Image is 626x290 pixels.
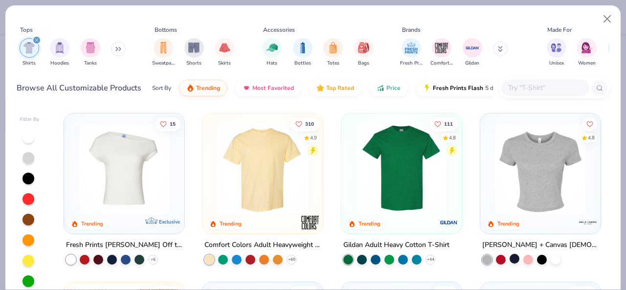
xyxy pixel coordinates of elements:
[358,60,369,67] span: Bags
[170,121,176,126] span: 15
[85,42,96,53] img: Tanks Image
[252,84,294,92] span: Most Favorited
[577,38,597,67] div: filter for Women
[444,121,453,126] span: 111
[152,84,171,92] div: Sort By
[507,82,582,93] input: Try "T-Shirt"
[50,38,69,67] button: filter button
[20,38,39,67] div: filter for Shirts
[463,38,482,67] button: filter button
[188,42,200,53] img: Shorts Image
[465,41,480,55] img: Gildan Image
[66,239,182,251] div: Fresh Prints [PERSON_NAME] Off the Shoulder Top
[215,38,234,67] button: filter button
[20,25,33,34] div: Tops
[369,80,408,96] button: Price
[433,84,483,92] span: Fresh Prints Flash
[328,42,338,53] img: Totes Image
[404,41,419,55] img: Fresh Prints Image
[439,213,459,232] img: Gildan logo
[323,38,343,67] button: filter button
[327,60,339,67] span: Totes
[598,10,617,28] button: Close
[326,84,354,92] span: Top Rated
[429,117,458,131] button: Like
[293,38,313,67] div: filter for Bottles
[400,38,423,67] div: filter for Fresh Prints
[316,84,324,92] img: TopRated.gif
[20,38,39,67] button: filter button
[291,117,319,131] button: Like
[288,257,295,263] span: + 60
[430,38,453,67] button: filter button
[300,213,320,232] img: Comfort Colors logo
[581,42,593,53] img: Women Image
[179,80,227,96] button: Trending
[354,38,374,67] button: filter button
[416,80,529,96] button: Fresh Prints Flash5 day delivery
[151,257,156,263] span: + 6
[465,60,479,67] span: Gildan
[578,60,596,67] span: Women
[306,121,314,126] span: 310
[186,60,201,67] span: Shorts
[155,117,180,131] button: Like
[400,38,423,67] button: filter button
[215,38,234,67] div: filter for Skirts
[158,219,179,225] span: Exclusive
[547,25,572,34] div: Made For
[74,123,175,214] img: a1c94bf0-cbc2-4c5c-96ec-cab3b8502a7f
[22,60,36,67] span: Shirts
[294,60,311,67] span: Bottles
[578,213,598,232] img: Bella + Canvas logo
[20,116,40,123] div: Filter By
[54,42,65,53] img: Hoodies Image
[430,38,453,67] div: filter for Comfort Colors
[588,134,595,141] div: 4.8
[263,25,295,34] div: Accessories
[267,42,278,53] img: Hats Image
[309,80,361,96] button: Top Rated
[50,60,69,67] span: Hoodies
[343,239,449,251] div: Gildan Adult Heavy Cotton T-Shirt
[17,82,141,94] div: Browse All Customizable Products
[262,38,282,67] div: filter for Hats
[218,60,231,67] span: Skirts
[547,38,566,67] div: filter for Unisex
[430,60,453,67] span: Comfort Colors
[152,38,175,67] button: filter button
[152,38,175,67] div: filter for Sweatpants
[449,134,456,141] div: 4.8
[243,84,250,92] img: most_fav.gif
[152,60,175,67] span: Sweatpants
[81,38,100,67] div: filter for Tanks
[212,123,313,214] img: 029b8af0-80e6-406f-9fdc-fdf898547912
[81,38,100,67] button: filter button
[186,84,194,92] img: trending.gif
[235,80,301,96] button: Most Favorited
[158,42,169,53] img: Sweatpants Image
[583,117,597,131] button: Like
[196,84,220,92] span: Trending
[463,38,482,67] div: filter for Gildan
[490,123,591,214] img: aa15adeb-cc10-480b-b531-6e6e449d5067
[423,84,431,92] img: flash.gif
[184,38,204,67] button: filter button
[547,38,566,67] button: filter button
[23,42,35,53] img: Shirts Image
[84,60,97,67] span: Tanks
[386,84,401,92] span: Price
[293,38,313,67] button: filter button
[400,60,423,67] span: Fresh Prints
[219,42,230,53] img: Skirts Image
[323,38,343,67] div: filter for Totes
[50,38,69,67] div: filter for Hoodies
[354,38,374,67] div: filter for Bags
[262,38,282,67] button: filter button
[204,239,321,251] div: Comfort Colors Adult Heavyweight T-Shirt
[358,42,369,53] img: Bags Image
[482,239,599,251] div: [PERSON_NAME] + Canvas [DEMOGRAPHIC_DATA]' Micro Ribbed Baby Tee
[577,38,597,67] button: filter button
[267,60,277,67] span: Hats
[427,257,434,263] span: + 44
